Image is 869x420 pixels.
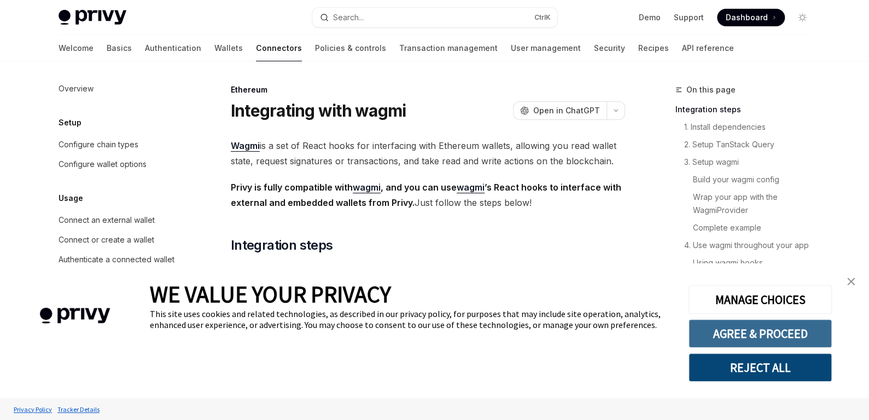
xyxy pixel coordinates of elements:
a: 2. Setup TanStack Query [684,136,820,153]
span: Integration steps [231,237,333,254]
h1: Integrating with wagmi [231,101,406,120]
button: Toggle dark mode [794,9,811,26]
a: Connectors [256,35,302,61]
div: Configure chain types [59,138,138,151]
a: Basics [107,35,132,61]
a: Using wagmi hooks [693,254,820,272]
a: wagmi [457,182,485,193]
a: API reference [682,35,734,61]
img: company logo [16,292,133,340]
a: Transaction management [399,35,498,61]
span: is a set of React hooks for interfacing with Ethereum wallets, allowing you read wallet state, re... [231,138,625,169]
span: This guide assumes you have already integrated Privy into your app. If not, please begin with the... [231,263,625,294]
div: Connect an external wallet [59,214,155,227]
a: Recipes [638,35,669,61]
a: Wagmi [231,140,260,152]
a: Tracker Details [55,400,102,419]
div: Authenticate a connected wallet [59,253,174,266]
strong: Privy is fully compatible with , and you can use ’s React hooks to interface with external and em... [231,182,621,208]
a: Wrap your app with the WagmiProvider [693,188,820,219]
button: Open in ChatGPT [513,101,606,120]
div: Ethereum [231,84,625,95]
a: Connect an external wallet [50,210,190,230]
a: 4. Use wagmi throughout your app [684,237,820,254]
div: Search... [333,11,364,24]
button: Search...CtrlK [312,8,557,27]
a: wagmi [353,182,381,193]
a: Policies & controls [315,35,386,61]
span: Open in ChatGPT [533,105,600,116]
button: AGREE & PROCEED [689,319,832,348]
div: Overview [59,82,94,95]
a: User management [511,35,581,61]
a: Configure chain types [50,135,190,154]
span: Just follow the steps below! [231,180,625,210]
a: Build your wagmi config [693,171,820,188]
a: Integration steps [675,101,820,118]
div: This site uses cookies and related technologies, as described in our privacy policy, for purposes... [150,308,672,330]
a: Welcome [59,35,94,61]
a: Demo [639,12,661,23]
img: light logo [59,10,126,25]
a: Overview [50,79,190,99]
a: Complete example [693,219,820,237]
h5: Usage [59,192,83,205]
a: 1. Install dependencies [684,118,820,136]
a: Dashboard [717,9,785,26]
a: Authentication [145,35,201,61]
span: Ctrl K [534,13,551,22]
a: Wallets [214,35,243,61]
img: close banner [847,278,855,285]
a: Configure wallet options [50,154,190,174]
a: 3. Setup wagmi [684,153,820,171]
div: Connect or create a wallet [59,233,154,246]
a: Security [594,35,625,61]
div: Configure wallet options [59,158,147,171]
span: Dashboard [726,12,768,23]
h5: Setup [59,116,81,129]
a: Privacy Policy [11,400,55,419]
a: Authenticate a connected wallet [50,250,190,269]
button: REJECT ALL [689,353,832,382]
button: MANAGE CHOICES [689,285,832,314]
a: close banner [840,271,862,292]
span: WE VALUE YOUR PRIVACY [150,280,391,308]
span: On this page [686,83,736,96]
a: Connect or create a wallet [50,230,190,250]
a: Support [674,12,704,23]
